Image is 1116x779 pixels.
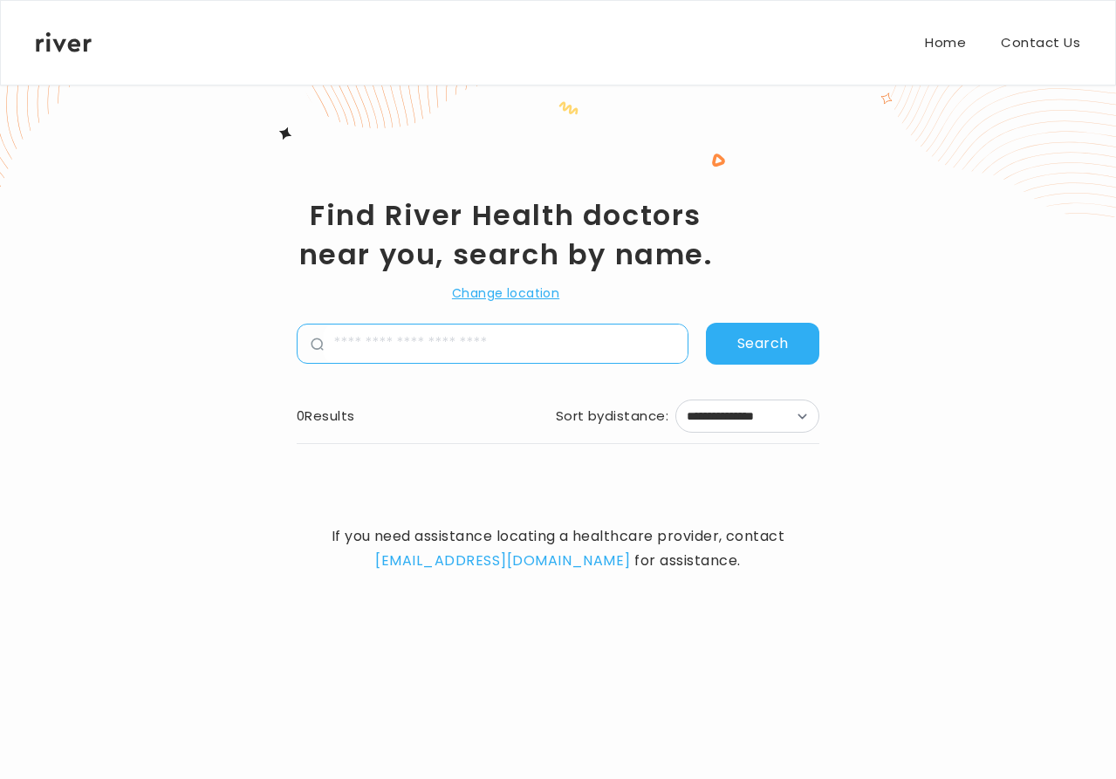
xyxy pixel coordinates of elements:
[297,524,820,573] span: If you need assistance locating a healthcare provider, contact for assistance.
[706,323,819,365] button: Search
[452,283,559,304] button: Change location
[605,404,666,428] span: distance
[297,404,355,428] div: 0 Results
[556,404,669,428] div: Sort by :
[925,31,966,55] a: Home
[1001,31,1080,55] a: Contact Us
[324,325,688,363] input: name
[297,195,715,274] h1: Find River Health doctors near you, search by name.
[375,550,630,571] a: [EMAIL_ADDRESS][DOMAIN_NAME]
